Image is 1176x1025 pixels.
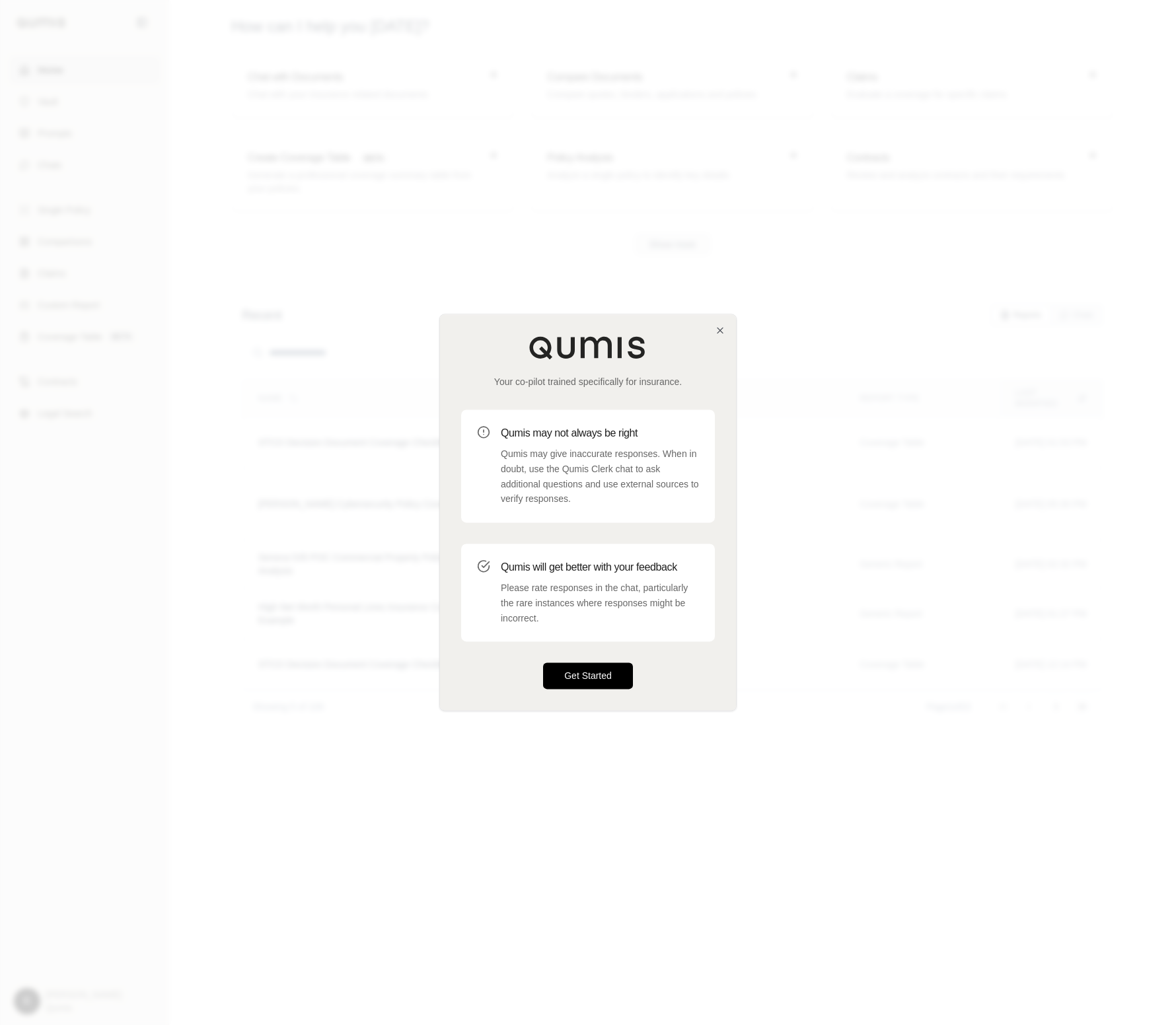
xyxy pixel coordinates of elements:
img: Qumis Logo [529,336,647,359]
p: Your co-pilot trained specifically for insurance. [461,375,715,388]
p: Please rate responses in the chat, particularly the rare instances where responses might be incor... [501,581,699,625]
p: Qumis may give inaccurate responses. When in doubt, use the Qumis Clerk chat to ask additional qu... [501,446,699,507]
h3: Qumis will get better with your feedback [501,559,699,575]
h3: Qumis may not always be right [501,425,699,441]
button: Get Started [543,663,633,689]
